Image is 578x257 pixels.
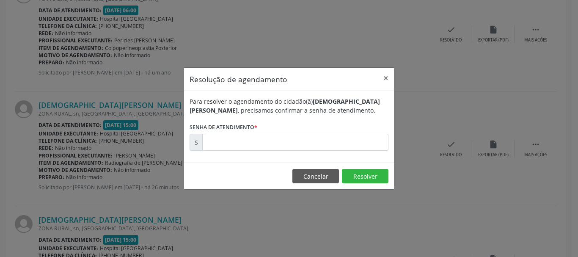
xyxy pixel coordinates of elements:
[190,74,287,85] h5: Resolução de agendamento
[342,169,388,183] button: Resolver
[190,134,203,151] div: S
[377,68,394,88] button: Close
[190,97,380,114] b: [DEMOGRAPHIC_DATA][PERSON_NAME]
[292,169,339,183] button: Cancelar
[190,121,257,134] label: Senha de atendimento
[190,97,388,115] div: Para resolver o agendamento do cidadão(ã) , precisamos confirmar a senha de atendimento.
